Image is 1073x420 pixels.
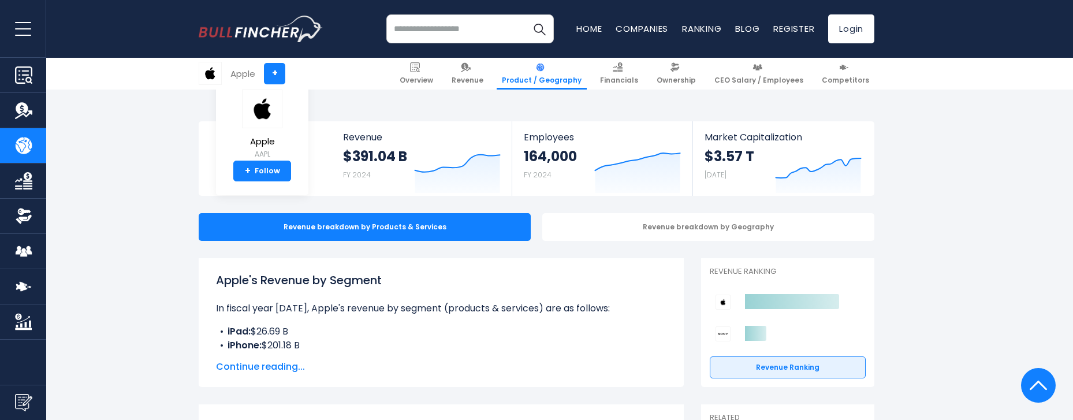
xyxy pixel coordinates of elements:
span: Ownership [657,76,696,85]
a: Revenue [446,58,489,90]
a: Ownership [651,58,701,90]
a: Blog [735,23,759,35]
a: Login [828,14,874,43]
div: Revenue breakdown by Geography [542,213,874,241]
span: Product / Geography [502,76,582,85]
img: AAPL logo [242,90,282,128]
span: Apple [242,137,282,147]
div: Revenue breakdown by Products & Services [199,213,531,241]
img: bullfincher logo [199,16,323,42]
strong: 164,000 [524,147,577,165]
li: $201.18 B [216,339,666,352]
span: Employees [524,132,680,143]
strong: $391.04 B [343,147,407,165]
span: Overview [400,76,433,85]
a: Employees 164,000 FY 2024 [512,121,692,196]
b: iPad: [228,325,251,338]
small: AAPL [242,149,282,159]
img: AAPL logo [199,62,221,84]
span: Market Capitalization [705,132,862,143]
img: Ownership [15,207,32,225]
span: Financials [600,76,638,85]
small: FY 2024 [524,170,552,180]
a: Financials [595,58,643,90]
a: Product / Geography [497,58,587,90]
a: Register [773,23,814,35]
a: CEO Salary / Employees [709,58,809,90]
small: FY 2024 [343,170,371,180]
a: Apple AAPL [241,89,283,161]
span: Continue reading... [216,360,666,374]
li: $26.69 B [216,325,666,339]
span: Competitors [822,76,869,85]
a: Competitors [817,58,874,90]
span: CEO Salary / Employees [714,76,803,85]
a: Home [576,23,602,35]
img: Sony Group Corporation competitors logo [716,326,731,341]
a: Revenue $391.04 B FY 2024 [331,121,512,196]
span: Revenue [343,132,501,143]
a: + [264,63,285,84]
img: Apple competitors logo [716,295,731,310]
p: Revenue Ranking [710,267,866,277]
h1: Apple's Revenue by Segment [216,272,666,289]
span: Revenue [452,76,483,85]
strong: $3.57 T [705,147,754,165]
strong: + [245,166,251,176]
a: Ranking [682,23,721,35]
a: Revenue Ranking [710,356,866,378]
small: [DATE] [705,170,726,180]
b: iPhone: [228,339,262,352]
div: Apple [230,67,255,80]
button: Search [525,14,554,43]
a: Overview [394,58,438,90]
p: In fiscal year [DATE], Apple's revenue by segment (products & services) are as follows: [216,302,666,315]
a: +Follow [233,161,291,181]
a: Go to homepage [199,16,323,42]
a: Market Capitalization $3.57 T [DATE] [693,121,873,196]
a: Companies [616,23,668,35]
